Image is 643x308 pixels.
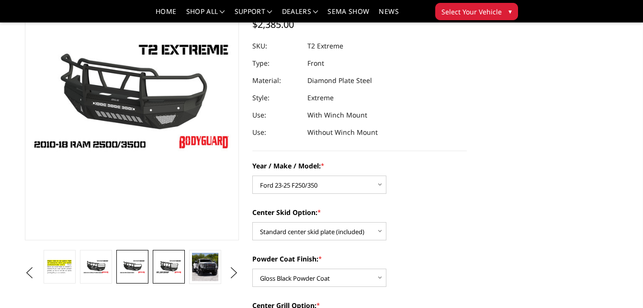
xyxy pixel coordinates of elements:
dt: SKU: [252,37,300,55]
img: T2 Series - Extreme Front Bumper (receiver or winch) [46,258,72,276]
dt: Use: [252,124,300,141]
a: News [379,8,398,22]
img: T2 Series - Extreme Front Bumper (receiver or winch) [83,260,109,274]
dd: With Winch Mount [307,107,367,124]
img: T2 Series - Extreme Front Bumper (receiver or winch) [156,260,181,274]
dd: T2 Extreme [307,37,343,55]
a: Support [235,8,272,22]
span: ▾ [508,6,512,16]
a: Home [156,8,176,22]
label: Center Skid Option: [252,207,467,217]
dd: Without Winch Mount [307,124,378,141]
button: Next [227,266,241,280]
dt: Use: [252,107,300,124]
dd: Diamond Plate Steel [307,72,372,89]
label: Powder Coat Finish: [252,254,467,264]
span: Select Your Vehicle [441,7,502,17]
button: Select Your Vehicle [435,3,518,20]
label: Year / Make / Model: [252,161,467,171]
a: SEMA Show [327,8,369,22]
img: T2 Series - Extreme Front Bumper (receiver or winch) [119,260,145,274]
dt: Material: [252,72,300,89]
a: Dealers [282,8,318,22]
a: shop all [186,8,225,22]
dd: Extreme [307,89,334,107]
dt: Type: [252,55,300,72]
button: Previous [23,266,37,280]
dt: Style: [252,89,300,107]
img: T2 Series - Extreme Front Bumper (receiver or winch) [192,253,218,281]
dd: Front [307,55,324,72]
span: $2,385.00 [252,18,294,31]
